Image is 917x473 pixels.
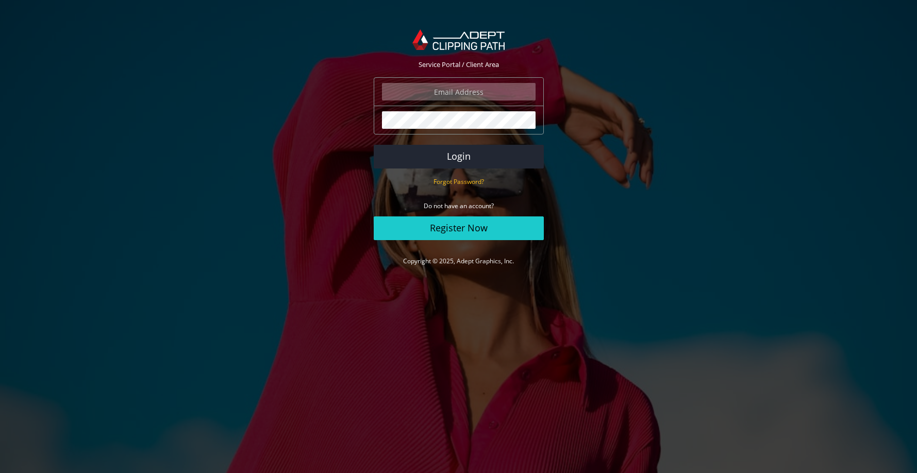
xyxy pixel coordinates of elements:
[424,201,494,210] small: Do not have an account?
[419,60,499,69] span: Service Portal / Client Area
[434,177,484,186] a: Forgot Password?
[374,216,544,240] a: Register Now
[382,83,536,100] input: Email Address
[374,145,544,168] button: Login
[412,29,505,50] img: Adept Graphics
[403,257,514,265] a: Copyright © 2025, Adept Graphics, Inc.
